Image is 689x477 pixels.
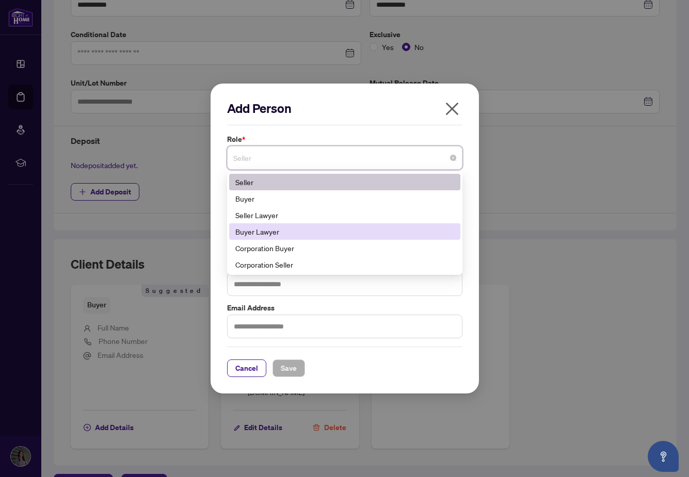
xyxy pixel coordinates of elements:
[227,302,462,314] label: Email Address
[227,359,266,377] button: Cancel
[229,174,460,190] div: Seller
[273,359,305,377] button: Save
[229,240,460,256] div: Corporation Buyer
[444,101,460,117] span: close
[235,360,258,376] span: Cancel
[229,207,460,223] div: Seller Lawyer
[235,193,454,204] div: Buyer
[227,100,462,117] h2: Add Person
[229,256,460,273] div: Corporation Seller
[233,148,456,168] span: Seller
[229,223,460,240] div: Buyer Lawyer
[450,155,456,161] span: close-circle
[235,176,454,188] div: Seller
[235,259,454,270] div: Corporation Seller
[227,134,462,145] label: Role
[235,242,454,254] div: Corporation Buyer
[235,209,454,221] div: Seller Lawyer
[235,226,454,237] div: Buyer Lawyer
[648,441,679,472] button: Open asap
[229,190,460,207] div: Buyer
